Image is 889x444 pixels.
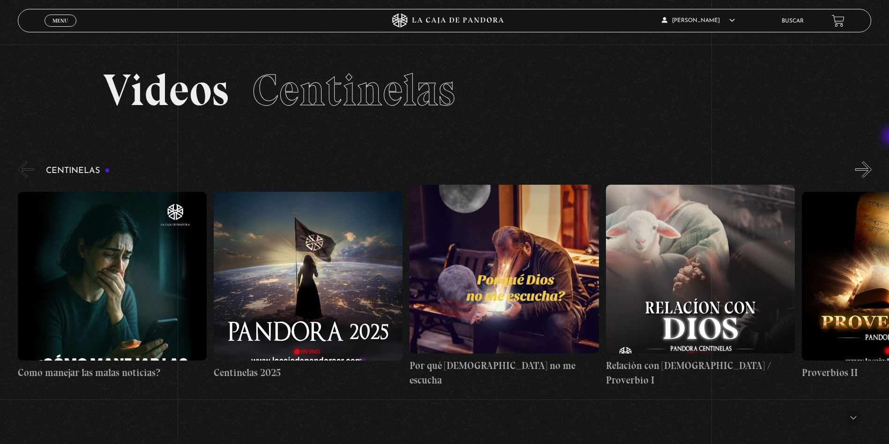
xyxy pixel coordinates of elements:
a: Como manejar las malas noticias? [18,185,207,388]
a: Copy [160,9,175,16]
h4: Centinelas 2025 [214,365,403,380]
a: Relación con [DEMOGRAPHIC_DATA] / Proverbio I [606,185,795,388]
h3: Centinelas [46,166,110,175]
span: Menu [52,18,68,23]
input: ASIN, PO, Alias, + more... [50,4,125,16]
h4: Relación con [DEMOGRAPHIC_DATA] / Proverbio I [606,358,795,388]
h2: Videos [103,68,786,113]
h4: Como manejar las malas noticias? [18,365,207,380]
input: ASIN [144,2,189,9]
a: Clear [175,9,191,16]
a: View [144,9,160,16]
a: Centinelas 2025 [214,185,403,388]
a: Buscar [782,18,804,24]
a: Por qué [DEMOGRAPHIC_DATA] no me escucha [410,185,598,388]
span: Centinelas [252,63,455,117]
button: Previous [18,161,34,178]
button: Next [855,161,872,178]
img: garckath [23,3,35,15]
span: [PERSON_NAME] [662,18,735,23]
h4: Por qué [DEMOGRAPHIC_DATA] no me escucha [410,358,598,388]
a: View your shopping cart [832,14,844,27]
span: Cerrar [50,26,72,32]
